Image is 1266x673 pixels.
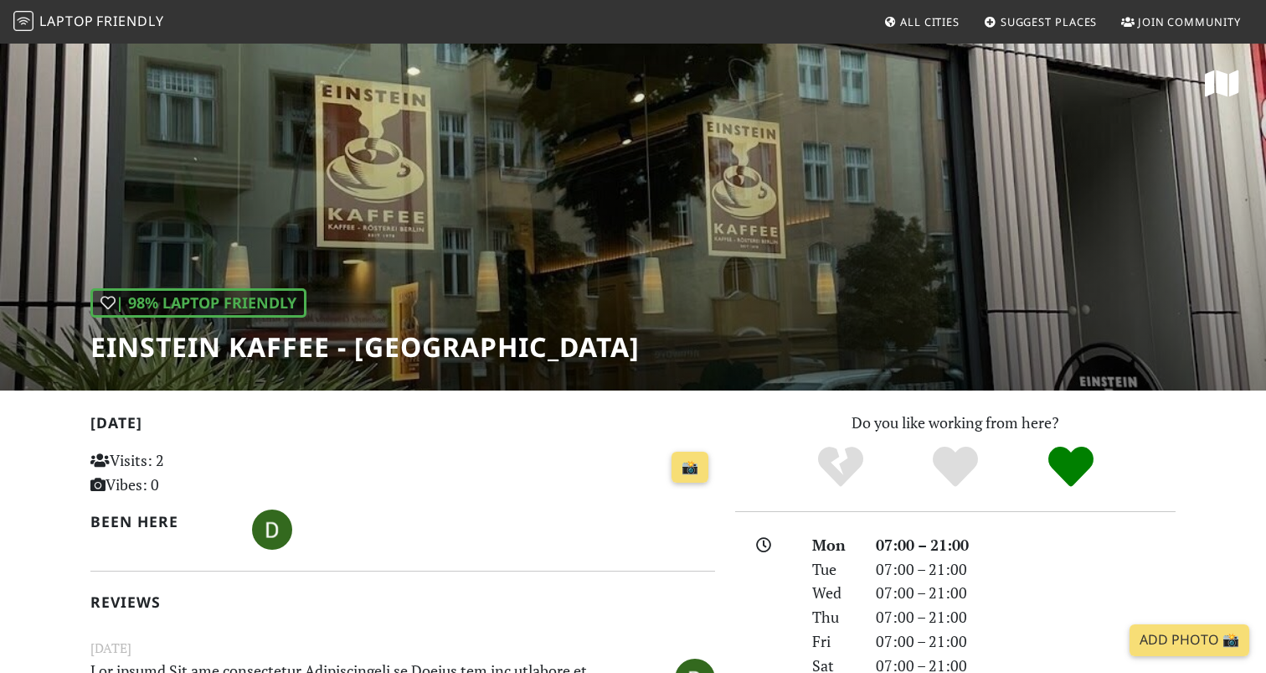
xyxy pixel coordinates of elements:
[13,11,33,31] img: LaptopFriendly
[735,411,1176,435] p: Do you like working from here?
[90,513,232,531] h2: Been here
[1114,7,1248,37] a: Join Community
[252,518,292,538] span: Derjocker1245
[802,533,866,557] div: Mon
[866,581,1186,605] div: 07:00 – 21:00
[90,331,640,363] h1: Einstein Kaffee - [GEOGRAPHIC_DATA]
[866,557,1186,582] div: 07:00 – 21:00
[90,593,715,611] h2: Reviews
[977,7,1104,37] a: Suggest Places
[252,510,292,550] img: 6703-derjocker1245.jpg
[866,533,1186,557] div: 07:00 – 21:00
[900,14,960,29] span: All Cities
[96,12,163,30] span: Friendly
[866,605,1186,629] div: 07:00 – 21:00
[13,8,164,37] a: LaptopFriendly LaptopFriendly
[1130,624,1249,656] a: Add Photo 📸
[80,638,725,659] small: [DATE]
[866,629,1186,654] div: 07:00 – 21:00
[898,444,1013,490] div: Yes
[39,12,94,30] span: Laptop
[802,629,866,654] div: Fri
[802,581,866,605] div: Wed
[90,288,306,318] div: | 98% Laptop Friendly
[802,605,866,629] div: Thu
[877,7,966,37] a: All Cities
[90,414,715,438] h2: [DATE]
[1013,444,1129,490] div: Definitely!
[783,444,898,490] div: No
[672,452,708,484] a: 📸
[1001,14,1098,29] span: Suggest Places
[90,448,286,497] p: Visits: 2 Vibes: 0
[802,557,866,582] div: Tue
[1138,14,1241,29] span: Join Community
